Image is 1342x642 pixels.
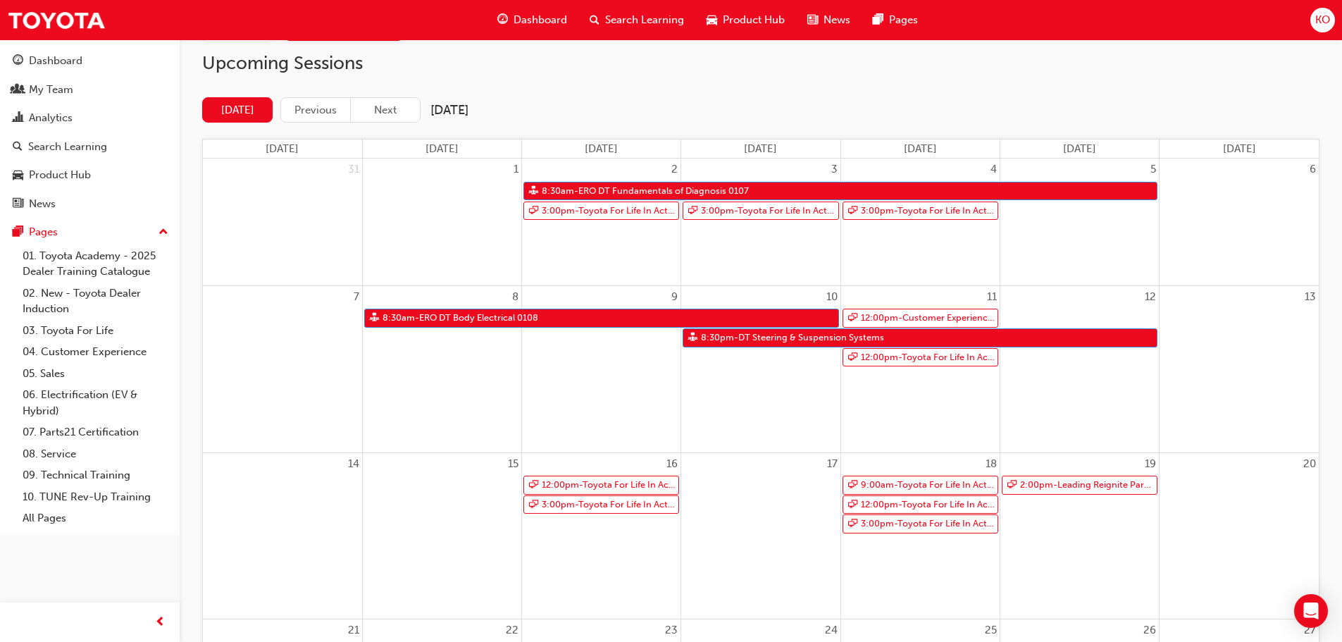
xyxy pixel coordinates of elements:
td: August 31, 2025 [203,159,362,285]
a: Saturday [1220,140,1259,159]
a: September 24, 2025 [822,619,840,641]
a: September 13, 2025 [1302,286,1319,308]
a: 10. TUNE Rev-Up Training [17,486,174,508]
img: Trak [7,4,106,36]
a: Friday [1060,140,1099,159]
a: September 17, 2025 [824,453,840,475]
span: guage-icon [497,11,508,29]
a: September 16, 2025 [664,453,681,475]
a: September 11, 2025 [984,286,1000,308]
a: 09. Technical Training [17,464,174,486]
td: September 16, 2025 [522,452,681,619]
span: 8:30am - ERO DT Body Electrical 0108 [382,309,539,327]
td: September 14, 2025 [203,452,362,619]
td: September 20, 2025 [1160,452,1319,619]
a: 05. Sales [17,363,174,385]
a: September 9, 2025 [669,286,681,308]
a: News [6,191,174,217]
div: My Team [29,82,73,98]
td: September 4, 2025 [840,159,1000,285]
span: sessionType_ONLINE_URL-icon [529,496,538,514]
span: sessionType_ONLINE_URL-icon [848,476,857,494]
a: guage-iconDashboard [486,6,578,35]
span: [DATE] [744,142,777,155]
span: pages-icon [13,226,23,239]
div: Product Hub [29,167,91,183]
div: Dashboard [29,53,82,69]
a: Monday [423,140,461,159]
td: September 8, 2025 [362,285,521,452]
a: 04. Customer Experience [17,341,174,363]
span: 9:00am - Toyota For Life In Action - Virtual Classroom [860,476,995,494]
a: September 6, 2025 [1307,159,1319,180]
h2: Upcoming Sessions [202,52,1319,75]
a: Wednesday [741,140,780,159]
span: car-icon [13,169,23,182]
td: September 13, 2025 [1160,285,1319,452]
a: 06. Electrification (EV & Hybrid) [17,384,174,421]
a: Product Hub [6,162,174,188]
a: August 31, 2025 [345,159,362,180]
span: Dashboard [514,12,567,28]
a: Thursday [901,140,940,159]
a: Sunday [263,140,302,159]
button: Pages [6,219,174,245]
span: news-icon [13,198,23,211]
a: September 22, 2025 [503,619,521,641]
a: September 25, 2025 [982,619,1000,641]
td: September 12, 2025 [1000,285,1159,452]
span: prev-icon [155,614,166,631]
span: Pages [889,12,918,28]
a: September 5, 2025 [1148,159,1159,180]
a: September 4, 2025 [988,159,1000,180]
span: chart-icon [13,112,23,125]
td: September 10, 2025 [681,285,840,452]
td: September 6, 2025 [1160,159,1319,285]
div: Search Learning [28,139,107,155]
span: 8:30pm - DT Steering & Suspension Systems [700,329,885,347]
a: 01. Toyota Academy - 2025 Dealer Training Catalogue [17,245,174,283]
span: 3:00pm - Toyota For Life In Action - Virtual Classroom [860,202,995,220]
span: sessionType_ONLINE_URL-icon [848,202,857,220]
span: sessionType_FACE_TO_FACE-icon [370,309,379,327]
button: KO [1310,8,1335,32]
span: sessionType_ONLINE_URL-icon [1007,476,1017,494]
a: September 21, 2025 [345,619,362,641]
span: 3:00pm - Toyota For Life In Action - Virtual Classroom [541,496,676,514]
a: September 7, 2025 [351,286,362,308]
span: [DATE] [425,142,459,155]
span: 12:00pm - Toyota For Life In Action - Virtual Classroom [860,349,995,366]
button: Previous [280,97,351,123]
a: September 10, 2025 [824,286,840,308]
a: Dashboard [6,48,174,74]
a: September 18, 2025 [983,453,1000,475]
a: September 8, 2025 [509,286,521,308]
a: 08. Service [17,443,174,465]
button: Next [350,97,421,123]
span: car-icon [707,11,717,29]
span: news-icon [807,11,818,29]
span: sessionType_ONLINE_URL-icon [529,476,538,494]
a: Analytics [6,105,174,131]
a: September 2, 2025 [669,159,681,180]
span: guage-icon [13,55,23,68]
td: September 5, 2025 [1000,159,1159,285]
h2: [DATE] [430,102,468,118]
div: Open Intercom Messenger [1294,594,1328,628]
span: 2:00pm - Leading Reignite Part 2 - Virtual Classroom [1019,476,1155,494]
a: September 15, 2025 [505,453,521,475]
span: 12:00pm - Toyota For Life In Action - Virtual Classroom [860,496,995,514]
td: September 19, 2025 [1000,452,1159,619]
span: [DATE] [1063,142,1096,155]
button: [DATE] [202,97,273,123]
td: September 17, 2025 [681,452,840,619]
span: 12:00pm - Toyota For Life In Action - Virtual Classroom [541,476,676,494]
a: news-iconNews [796,6,862,35]
span: up-icon [159,223,168,242]
span: KO [1315,12,1330,28]
a: search-iconSearch Learning [578,6,695,35]
a: September 12, 2025 [1142,286,1159,308]
span: search-icon [590,11,599,29]
span: [DATE] [585,142,618,155]
td: September 18, 2025 [840,452,1000,619]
